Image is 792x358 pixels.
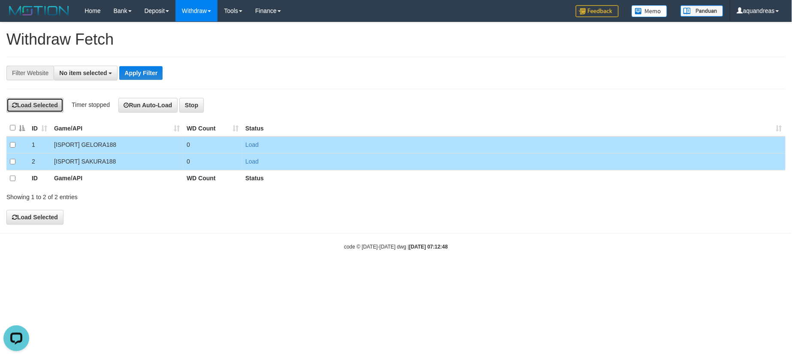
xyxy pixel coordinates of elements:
td: 2 [28,153,51,170]
img: panduan.png [680,5,723,17]
span: No item selected [59,70,107,76]
img: MOTION_logo.png [6,4,72,17]
th: Game/API [51,170,183,187]
button: Open LiveChat chat widget [3,3,29,29]
button: Load Selected [6,98,63,112]
strong: [DATE] 07:12:48 [409,244,448,250]
img: Feedback.jpg [576,5,619,17]
td: [ISPORT] SAKURA188 [51,153,183,170]
small: code © [DATE]-[DATE] dwg | [344,244,448,250]
a: Load [245,141,259,148]
div: Filter Website [6,66,54,80]
button: No item selected [54,66,118,80]
button: Load Selected [6,210,63,225]
button: Stop [179,98,204,112]
div: Showing 1 to 2 of 2 entries [6,189,323,201]
th: Game/API: activate to sort column ascending [51,120,183,137]
th: ID [28,170,51,187]
span: 0 [187,158,190,165]
button: Run Auto-Load [118,98,178,112]
td: [ISPORT] GELORA188 [51,137,183,154]
button: Apply Filter [119,66,163,80]
th: Status [242,170,786,187]
th: WD Count: activate to sort column ascending [183,120,242,137]
img: Button%20Memo.svg [632,5,668,17]
h1: Withdraw Fetch [6,31,786,48]
th: WD Count [183,170,242,187]
th: Status: activate to sort column ascending [242,120,786,137]
span: 0 [187,141,190,148]
span: Timer stopped [72,101,110,108]
td: 1 [28,137,51,154]
th: ID: activate to sort column ascending [28,120,51,137]
a: Load [245,158,259,165]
